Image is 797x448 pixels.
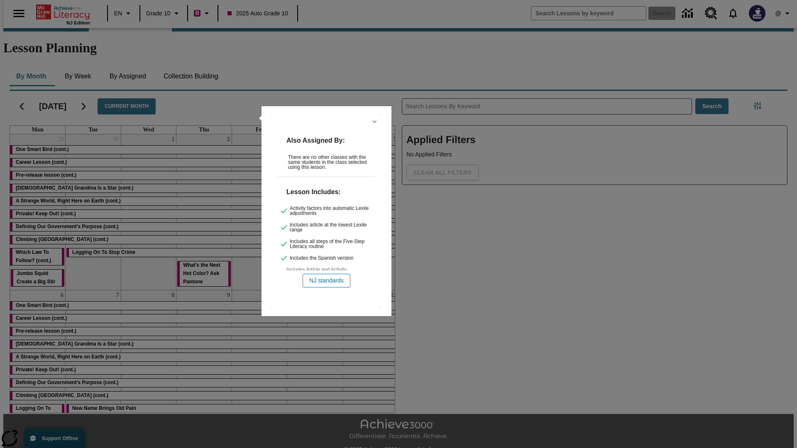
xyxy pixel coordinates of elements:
[290,256,375,261] span: Includes the Spanish version
[303,274,350,287] button: NJ standards
[290,222,375,232] span: Includes article at the lowest Lexile range
[368,115,381,128] button: Hide Details
[286,135,375,146] h6: Also Assigned By:
[290,239,375,249] span: Includes all steps of the Five-Step Literacy routine
[290,206,375,216] span: Activity factors into automatic Lexile adjustments
[286,267,375,272] span: Includes Article and Activity
[288,155,375,170] span: There are no other classes with the same students in the class selected using this lesson.
[309,276,343,285] span: NJ standards
[271,114,381,308] div: lesson details
[286,187,375,197] h6: Lesson Includes:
